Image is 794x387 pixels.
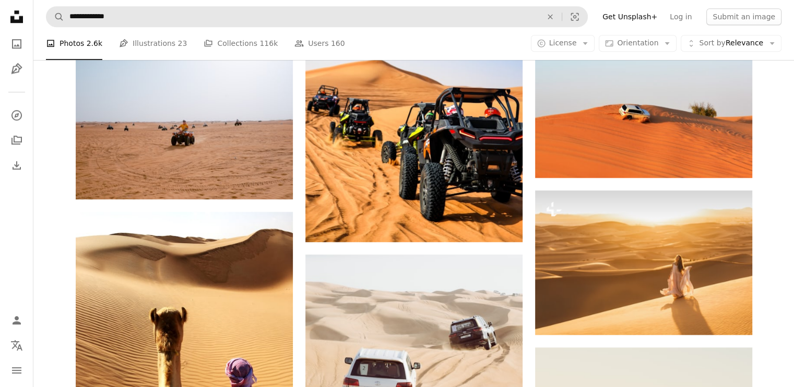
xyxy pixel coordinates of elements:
[305,358,523,368] a: two cars driving in the sand in the desert
[119,27,187,61] a: Illustrations 23
[706,8,781,25] button: Submit an image
[6,6,27,29] a: Home — Unsplash
[6,130,27,151] a: Collections
[562,7,587,27] button: Visual search
[331,38,345,50] span: 160
[6,310,27,331] a: Log in / Sign up
[76,122,293,131] a: people riding ATV's
[617,39,658,47] span: Orientation
[6,58,27,79] a: Illustrations
[76,352,293,361] a: person walking beside camel
[539,7,562,27] button: Clear
[599,35,677,52] button: Orientation
[46,6,588,27] form: Find visuals sitewide
[596,8,663,25] a: Get Unsplash+
[699,39,763,49] span: Relevance
[6,33,27,54] a: Photos
[531,35,595,52] button: License
[76,55,293,199] img: people riding ATV's
[535,258,752,267] a: Portrait of bride woman in amazing wedding dress in Sahara desert, Morocco. Warm evening light, b...
[6,105,27,126] a: Explore
[681,35,781,52] button: Sort byRelevance
[663,8,698,25] a: Log in
[699,39,725,47] span: Sort by
[294,27,345,61] a: Users 160
[535,33,752,178] img: white SUV on desert during daytime photo
[305,75,523,84] a: a group of four buggies driving through the desert
[259,38,278,50] span: 116k
[178,38,187,50] span: 23
[6,155,27,176] a: Download History
[204,27,278,61] a: Collections 116k
[535,101,752,110] a: white SUV on desert during daytime photo
[6,335,27,356] button: Language
[6,360,27,381] button: Menu
[535,190,752,335] img: Portrait of bride woman in amazing wedding dress in Sahara desert, Morocco. Warm evening light, b...
[549,39,577,47] span: License
[46,7,64,27] button: Search Unsplash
